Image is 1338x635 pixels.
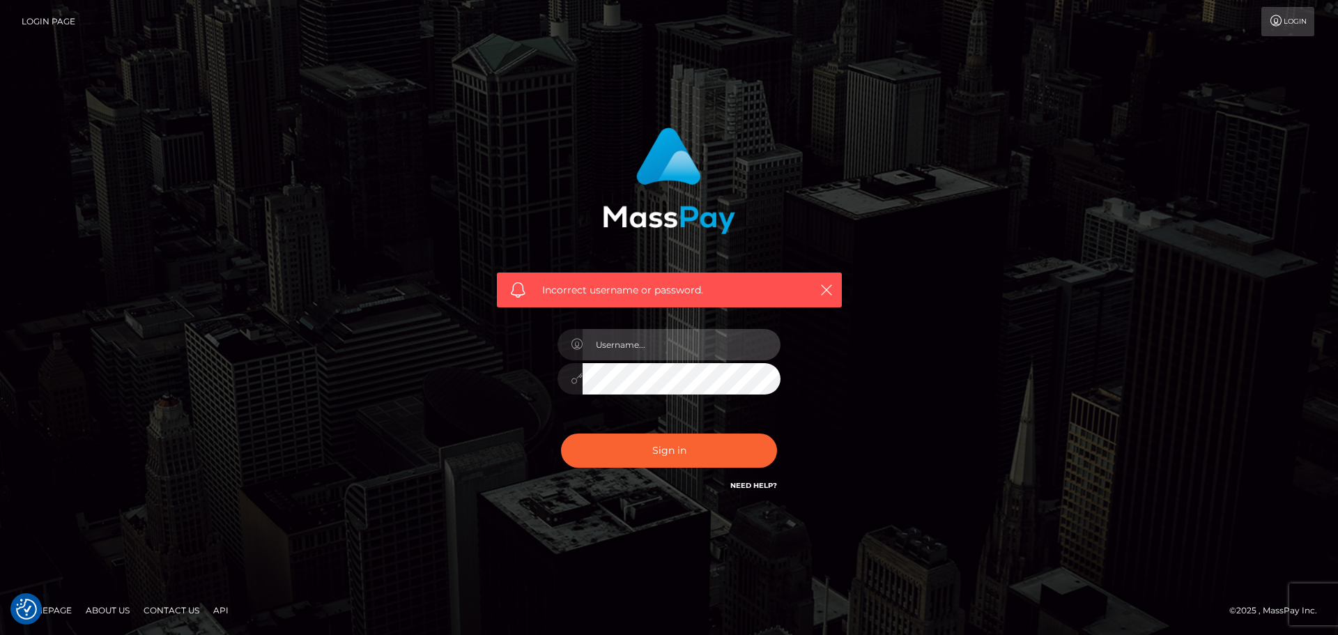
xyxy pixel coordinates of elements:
[22,7,75,36] a: Login Page
[603,128,735,234] img: MassPay Login
[208,599,234,621] a: API
[16,599,37,620] img: Revisit consent button
[16,599,37,620] button: Consent Preferences
[561,434,777,468] button: Sign in
[583,329,780,360] input: Username...
[15,599,77,621] a: Homepage
[138,599,205,621] a: Contact Us
[1229,603,1328,618] div: © 2025 , MassPay Inc.
[730,481,777,490] a: Need Help?
[1261,7,1314,36] a: Login
[542,283,797,298] span: Incorrect username or password.
[80,599,135,621] a: About Us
